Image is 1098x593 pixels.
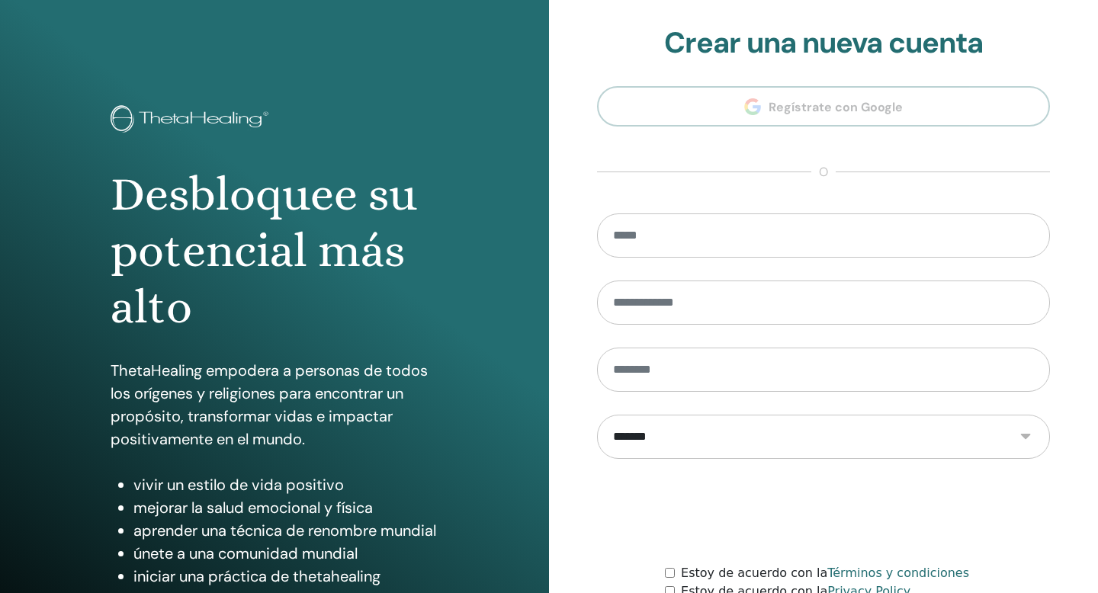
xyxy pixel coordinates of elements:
li: únete a una comunidad mundial [133,542,438,565]
h2: Crear una nueva cuenta [597,26,1050,61]
li: iniciar una práctica de thetahealing [133,565,438,588]
li: aprender una técnica de renombre mundial [133,519,438,542]
li: vivir un estilo de vida positivo [133,473,438,496]
iframe: reCAPTCHA [708,482,939,541]
li: mejorar la salud emocional y física [133,496,438,519]
label: Estoy de acuerdo con la [681,564,969,582]
span: o [811,163,836,181]
p: ThetaHealing empodera a personas de todos los orígenes y religiones para encontrar un propósito, ... [111,359,438,450]
h1: Desbloquee su potencial más alto [111,166,438,336]
a: Términos y condiciones [827,566,969,580]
